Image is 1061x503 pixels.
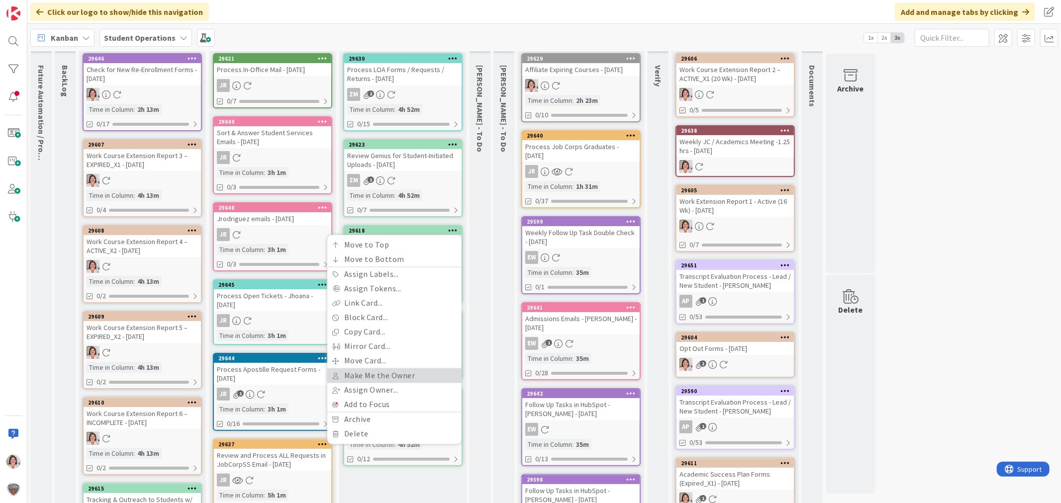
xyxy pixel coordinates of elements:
[214,54,331,76] div: 29621Process In-Office Mail - [DATE]
[327,413,462,427] a: Archive
[214,126,331,148] div: Sort & Answer Student Services Emails - [DATE]
[700,297,706,304] span: 1
[525,95,572,106] div: Time in Column
[214,212,331,225] div: Jrodriguez emails - [DATE]
[525,165,538,178] div: JR
[84,407,201,429] div: Work Course Extension Report 6 – INCOMPLETE - [DATE]
[96,463,106,473] span: 0/2
[214,280,331,311] div: 29645Process Open Tickets - Jhoana - [DATE]
[522,423,640,436] div: EW
[87,362,133,373] div: Time in Column
[676,333,794,342] div: 29604
[676,126,794,135] div: 29638
[96,291,106,301] span: 0/2
[214,79,331,92] div: JR
[522,54,640,63] div: 29629
[535,110,548,120] span: 0/10
[214,354,331,385] div: 29644Process Apostille Request Forms - [DATE]
[36,65,46,200] span: Future Automation / Process Building
[214,474,331,487] div: JR
[84,226,201,235] div: 29608
[522,165,640,178] div: JR
[344,149,462,171] div: Review Genius for Student-Initiated Uploads - [DATE]
[84,312,201,343] div: 29609Work Course Extension Report 5 – EXPIRED_X2 - [DATE]
[237,390,244,397] span: 1
[689,312,702,322] span: 0/53
[525,423,538,436] div: EW
[87,346,99,359] img: EW
[368,90,374,97] span: 2
[327,325,462,339] a: Copy Card...
[522,63,640,76] div: Affiliate Expiring Courses - [DATE]
[676,333,794,355] div: 29604Opt Out Forms - [DATE]
[535,282,545,292] span: 0/1
[676,186,794,195] div: 29605
[265,404,289,415] div: 3h 1m
[522,312,640,334] div: Admissions Emails - [PERSON_NAME] - [DATE]
[96,377,106,387] span: 0/2
[217,404,264,415] div: Time in Column
[676,468,794,490] div: Academic Success Plan Forms (Expired_X1) - [DATE]
[218,281,331,288] div: 29645
[88,141,201,148] div: 29607
[522,226,640,248] div: Weekly Follow Up Task Double Check - [DATE]
[327,339,462,354] a: Mirror Card...
[527,55,640,62] div: 29629
[265,330,289,341] div: 3h 1m
[347,88,360,101] div: ZM
[217,314,230,327] div: JR
[395,104,422,115] div: 4h 52m
[217,167,264,178] div: Time in Column
[839,304,863,316] div: Delete
[133,276,135,287] span: :
[676,459,794,490] div: 29611Academic Success Plan Forms (Expired_X1) - [DATE]
[84,88,201,101] div: EW
[60,65,70,97] span: BackLog
[264,404,265,415] span: :
[327,369,462,383] a: Make Me the Owner
[84,226,201,257] div: 29608Work Course Extension Report 4 – ACTIVE_X2 - [DATE]
[218,55,331,62] div: 29621
[87,88,99,101] img: EW
[522,303,640,334] div: 29641Admissions Emails - [PERSON_NAME] - [DATE]
[689,240,699,250] span: 0/7
[214,440,331,449] div: 29637
[572,353,574,364] span: :
[679,358,692,371] img: EW
[217,79,230,92] div: JR
[135,104,162,115] div: 2h 13m
[838,83,864,94] div: Archive
[525,337,538,350] div: EW
[527,132,640,139] div: 29640
[327,398,462,412] a: Add to Focus
[135,362,162,373] div: 4h 13m
[535,454,548,464] span: 0/13
[84,321,201,343] div: Work Course Extension Report 5 – EXPIRED_X2 - [DATE]
[214,203,331,225] div: 29648Jrodriguez emails - [DATE]
[84,235,201,257] div: Work Course Extension Report 4 – ACTIVE_X2 - [DATE]
[88,485,201,492] div: 29615
[681,187,794,194] div: 29605
[327,296,462,311] a: Link Card...
[214,449,331,471] div: Review and Process ALL Requests in JobCorpSS Email - [DATE]
[522,389,640,398] div: 29642
[357,205,367,215] span: 0/7
[357,119,370,129] span: 0/15
[88,227,201,234] div: 29608
[217,490,264,501] div: Time in Column
[527,390,640,397] div: 29642
[681,460,794,467] div: 29611
[264,330,265,341] span: :
[347,174,360,187] div: ZM
[214,388,331,401] div: JR
[807,65,817,107] span: Documents
[394,104,395,115] span: :
[679,420,692,433] div: AP
[87,174,99,187] img: EW
[522,217,640,248] div: 29599Weekly Follow Up Task Double Check - [DATE]
[227,96,236,106] span: 0/7
[344,140,462,149] div: 29623
[87,104,133,115] div: Time in Column
[84,398,201,429] div: 29610Work Course Extension Report 6 – INCOMPLETE - [DATE]
[522,140,640,162] div: Process Job Corps Graduates - [DATE]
